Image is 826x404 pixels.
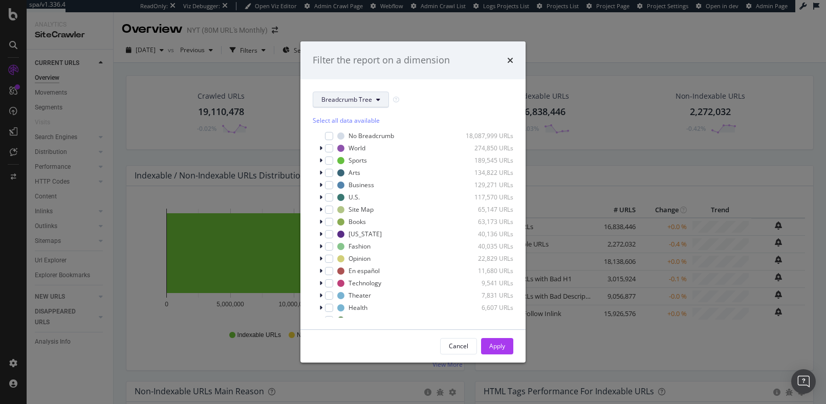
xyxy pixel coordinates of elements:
div: 117,570 URLs [463,193,513,201]
div: Books [349,217,366,226]
div: 6,607 URLs [463,303,513,312]
div: No Breadcrumb [349,131,394,140]
span: Breadcrumb Tree [321,95,372,104]
div: 7,831 URLs [463,291,513,300]
div: 189,545 URLs [463,156,513,165]
div: modal [300,41,526,363]
div: 40,035 URLs [463,242,513,251]
div: [US_STATE] [349,230,382,238]
div: U.S. [349,193,360,201]
div: 65,147 URLs [463,205,513,214]
div: Site Map [349,205,374,214]
button: Cancel [440,338,477,354]
div: 129,271 URLs [463,181,513,189]
div: Sports [349,156,367,165]
div: World [349,144,365,152]
div: 134,822 URLs [463,168,513,177]
div: Fashion [349,242,371,251]
div: 6,136 URLs [463,316,513,324]
div: Open Intercom Messenger [791,369,816,394]
button: Breadcrumb Tree [313,92,389,108]
div: 274,850 URLs [463,144,513,152]
div: 18,087,999 URLs [463,131,513,140]
div: Filter the report on a dimension [313,54,450,67]
div: 40,136 URLs [463,230,513,238]
button: Apply [481,338,513,354]
div: Arts [349,168,360,177]
div: 63,173 URLs [463,217,513,226]
div: Business [349,181,374,189]
div: En español [349,266,380,275]
div: Technology [349,279,381,287]
div: Health [349,303,367,312]
div: 22,829 URLs [463,254,513,263]
div: 9,541 URLs [463,279,513,287]
div: Apply [489,342,505,350]
div: 11,680 URLs [463,266,513,275]
div: Theater [349,291,371,300]
div: Select all data available [313,116,513,125]
div: Well [349,316,361,324]
div: times [507,54,513,67]
div: Cancel [449,342,468,350]
div: Opinion [349,254,371,263]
